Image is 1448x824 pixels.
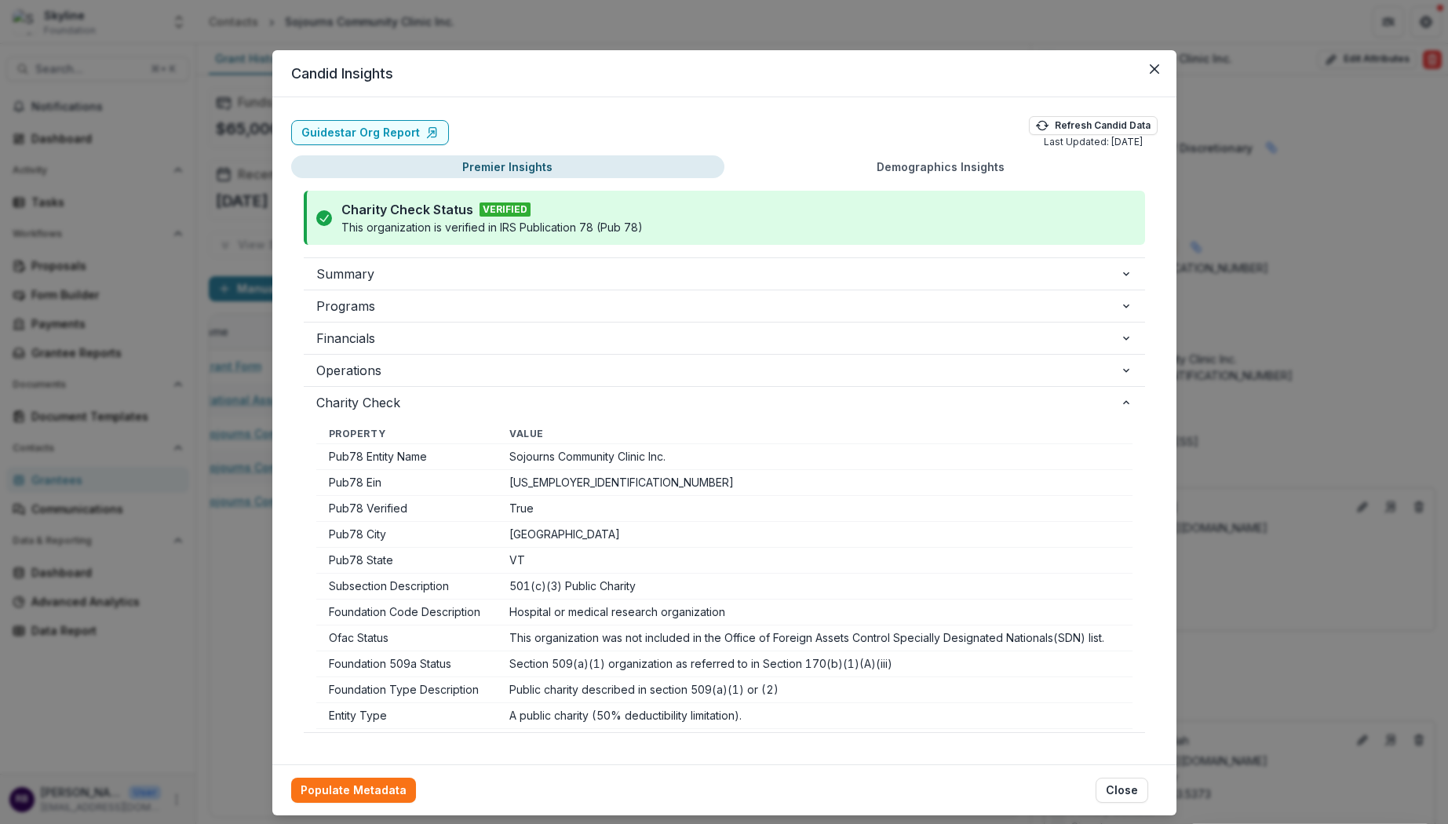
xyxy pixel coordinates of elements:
button: Summary [304,258,1145,290]
td: Sojourns Community Clinic Inc. [497,444,1132,470]
button: Close [1096,778,1148,803]
td: Pub78 State [316,548,498,574]
th: Property [316,425,498,444]
button: Close [1142,57,1167,82]
td: A public charity (50% deductibility limitation). [497,703,1132,729]
span: Operations [316,361,1120,380]
td: [US_EMPLOYER_IDENTIFICATION_NUMBER] [497,470,1132,496]
td: Subsection Description [316,574,498,600]
td: Pub78 Ein [316,470,498,496]
button: Programs [304,290,1145,322]
th: Value [497,425,1132,444]
td: Ofac Status [316,625,498,651]
span: VERIFIED [480,202,531,217]
button: Demographics Insights [724,155,1158,178]
header: Candid Insights [272,50,1176,97]
td: Pub78 City [316,522,498,548]
p: Last Updated: [DATE] [1044,135,1143,149]
td: Public charity described in section 509(a)(1) or (2) [497,677,1132,703]
button: Operations [304,355,1145,386]
td: Pub78 Verified [316,496,498,522]
p: This organization is verified in IRS Publication 78 (Pub 78) [341,219,643,235]
button: Populate Metadata [291,778,416,803]
td: Entity Type [316,703,498,729]
td: 501(c)(3) Public Charity [497,574,1132,600]
span: Charity Check [316,393,1120,412]
td: Pub78 Entity Name [316,444,498,470]
button: Charity Check [304,387,1145,418]
td: Foundation Code Description [316,600,498,625]
a: Guidestar Org Report [291,120,449,145]
td: This organization was not included in the Office of Foreign Assets Control Specially Designated N... [497,625,1132,651]
p: Charity Check Status [341,200,473,219]
div: Charity Check [304,418,1145,732]
button: Refresh Candid Data [1029,116,1158,135]
td: Section 509(a)(1) organization as referred to in Section 170(b)(1)(A)(iii) [497,651,1132,677]
td: Hospital or medical research organization [497,600,1132,625]
td: [GEOGRAPHIC_DATA] [497,522,1132,548]
span: Programs [316,297,1120,315]
span: Financials [316,329,1120,348]
button: Financials [304,323,1145,354]
td: True [497,496,1132,522]
td: Foundation 509a Status [316,651,498,677]
button: Premier Insights [291,155,724,178]
span: Summary [316,264,1120,283]
td: VT [497,548,1132,574]
td: Foundation Type Description [316,677,498,703]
